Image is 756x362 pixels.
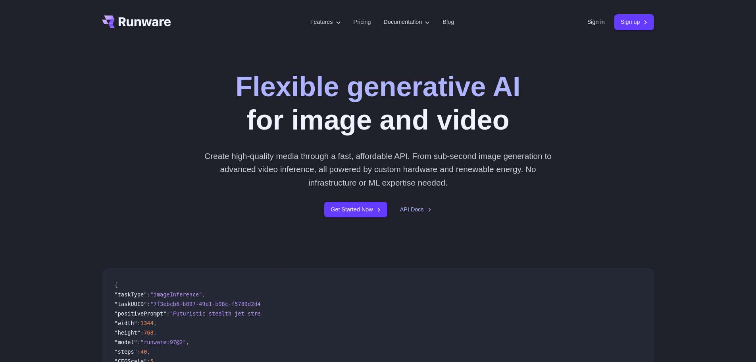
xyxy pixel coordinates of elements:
[140,339,186,345] span: "runware:97@2"
[442,17,454,27] a: Blog
[115,282,118,288] span: {
[137,348,140,355] span: :
[140,329,144,336] span: :
[115,329,140,336] span: "height"
[115,339,137,345] span: "model"
[202,291,205,298] span: ,
[201,149,555,189] p: Create high-quality media through a fast, affordable API. From sub-second image generation to adv...
[150,301,274,307] span: "7f3ebcb6-b897-49e1-b98c-f5789d2d40d7"
[186,339,189,345] span: ,
[115,291,147,298] span: "taskType"
[115,301,147,307] span: "taskUUID"
[140,348,147,355] span: 40
[324,202,387,217] a: Get Started Now
[144,329,154,336] span: 768
[354,17,371,27] a: Pricing
[137,339,140,345] span: :
[115,348,137,355] span: "steps"
[150,291,202,298] span: "imageInference"
[400,205,432,214] a: API Docs
[140,320,154,326] span: 1344
[170,310,466,317] span: "Futuristic stealth jet streaking through a neon-lit cityscape with glowing purple exhaust"
[166,310,169,317] span: :
[587,17,605,27] a: Sign in
[310,17,341,27] label: Features
[147,348,150,355] span: ,
[115,310,167,317] span: "positivePrompt"
[102,15,171,28] a: Go to /
[147,291,150,298] span: :
[154,320,157,326] span: ,
[147,301,150,307] span: :
[154,329,157,336] span: ,
[384,17,430,27] label: Documentation
[115,320,137,326] span: "width"
[235,71,520,102] strong: Flexible generative AI
[235,70,520,137] h1: for image and video
[614,14,654,30] a: Sign up
[137,320,140,326] span: :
